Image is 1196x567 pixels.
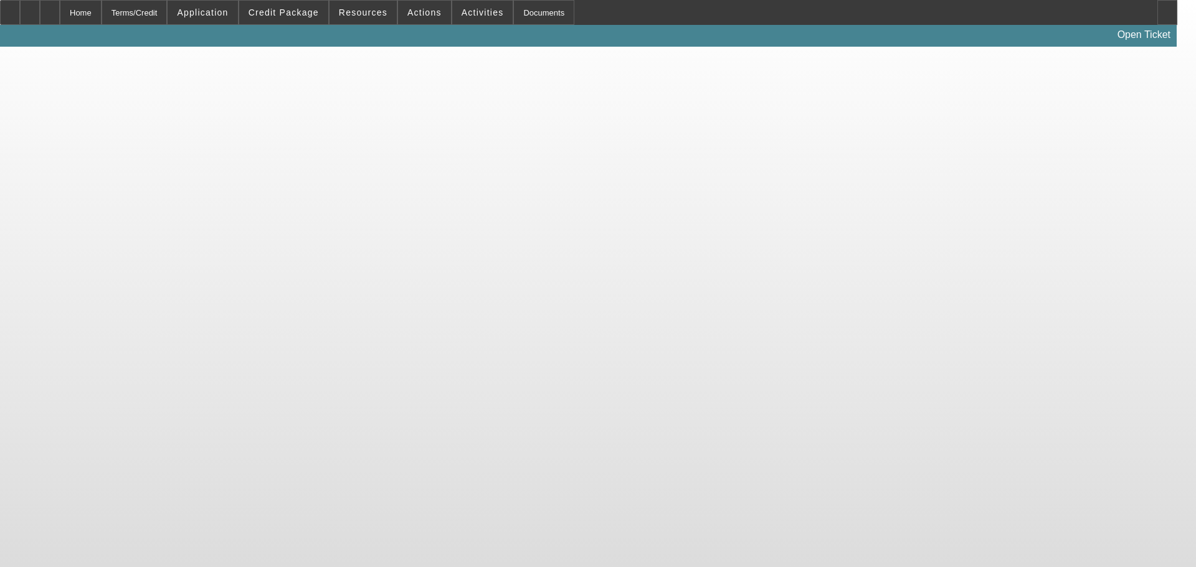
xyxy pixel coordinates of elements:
button: Resources [330,1,397,24]
span: Credit Package [249,7,319,17]
span: Application [177,7,228,17]
span: Activities [462,7,504,17]
button: Credit Package [239,1,328,24]
button: Activities [452,1,513,24]
span: Resources [339,7,387,17]
button: Actions [398,1,451,24]
button: Application [168,1,237,24]
span: Actions [407,7,442,17]
a: Open Ticket [1113,24,1175,45]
